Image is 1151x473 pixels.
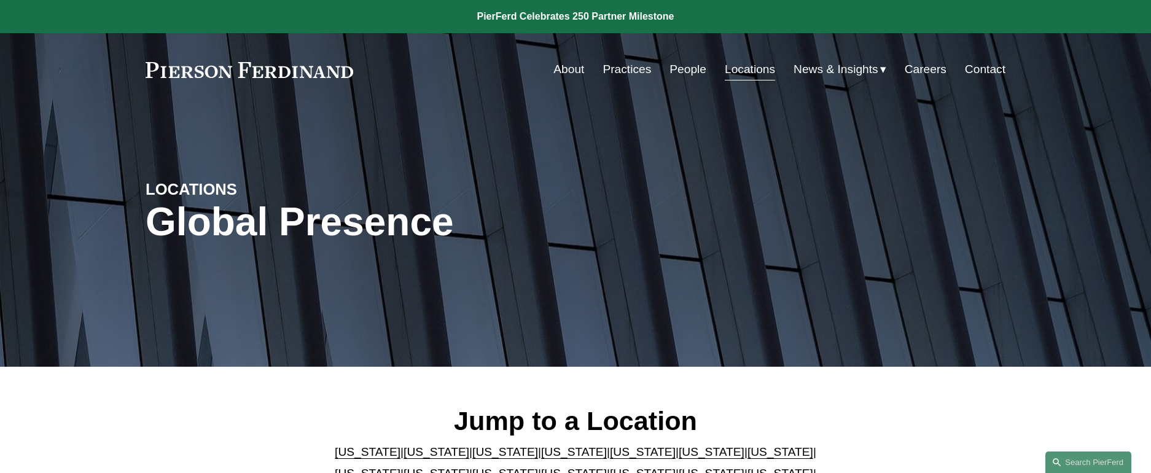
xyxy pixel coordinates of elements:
a: [US_STATE] [404,445,469,458]
h1: Global Presence [146,200,719,244]
h2: Jump to a Location [325,405,827,437]
a: folder dropdown [794,58,886,81]
a: [US_STATE] [747,445,813,458]
a: Practices [603,58,651,81]
a: [US_STATE] [679,445,744,458]
a: About [553,58,584,81]
a: [US_STATE] [472,445,538,458]
a: [US_STATE] [541,445,607,458]
a: [US_STATE] [610,445,676,458]
a: [US_STATE] [335,445,400,458]
a: People [669,58,706,81]
h4: LOCATIONS [146,179,361,199]
span: News & Insights [794,59,878,80]
a: Careers [905,58,946,81]
a: Locations [725,58,775,81]
a: Contact [965,58,1005,81]
a: Search this site [1045,451,1131,473]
